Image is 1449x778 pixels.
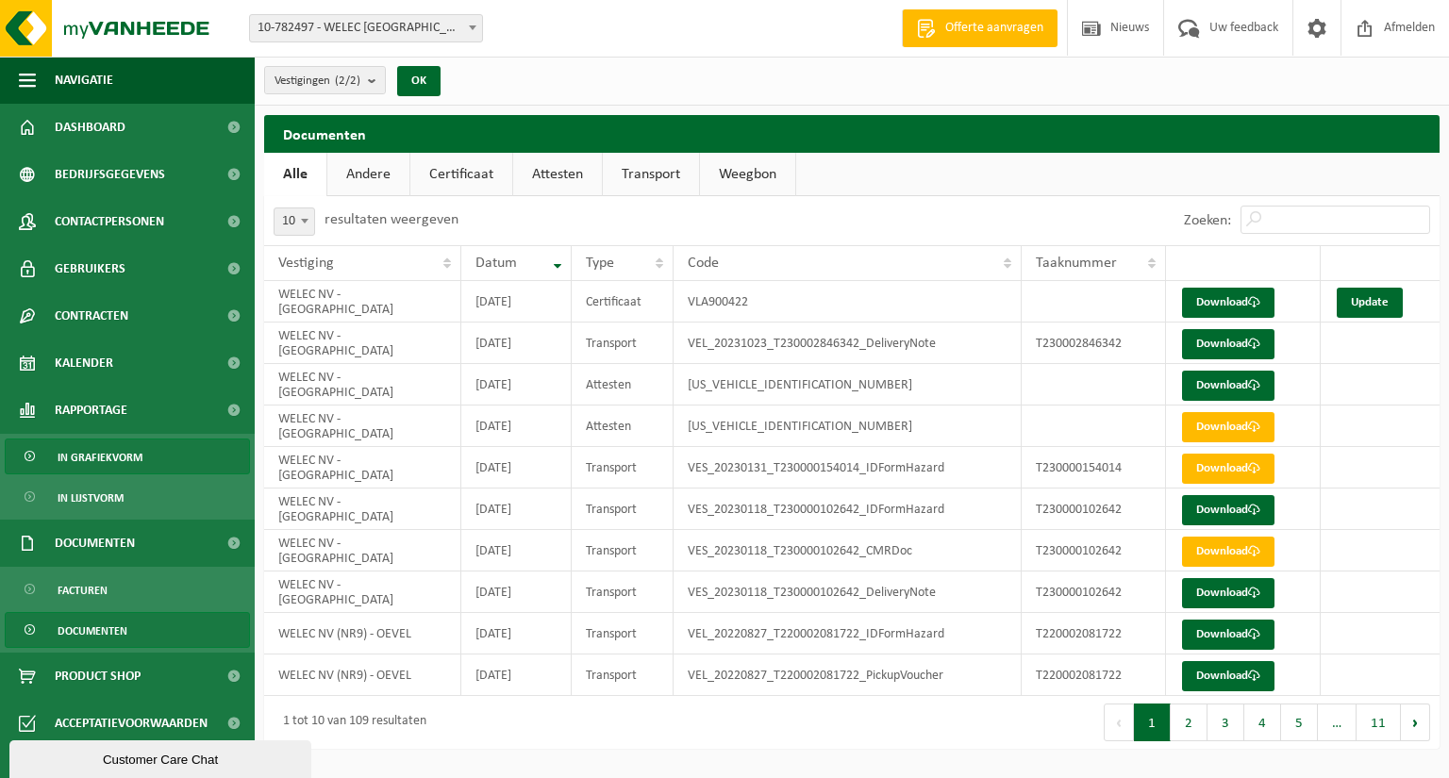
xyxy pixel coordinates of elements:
button: 2 [1171,704,1207,741]
td: T220002081722 [1022,613,1165,654]
a: Offerte aanvragen [902,9,1058,47]
td: VLA900422 [674,281,1023,323]
a: Download [1182,371,1274,401]
td: WELEC NV - [GEOGRAPHIC_DATA] [264,364,461,406]
td: WELEC NV (NR9) - OEVEL [264,613,461,654]
td: [DATE] [461,571,571,613]
span: Bedrijfsgegevens [55,151,165,198]
iframe: chat widget [9,737,315,778]
button: 4 [1244,704,1281,741]
button: Vestigingen(2/2) [264,66,386,94]
td: T230000102642 [1022,571,1165,613]
td: T230000154014 [1022,447,1165,488]
span: Vestigingen [275,67,360,95]
span: Code [688,256,719,271]
a: Certificaat [410,153,512,196]
span: Datum [475,256,517,271]
a: Download [1182,537,1274,567]
a: Download [1182,495,1274,525]
td: VEL_20231023_T230002846342_DeliveryNote [674,323,1023,364]
td: Transport [572,323,674,364]
span: 10 [275,208,314,235]
div: 1 tot 10 van 109 resultaten [274,705,426,739]
td: T230000102642 [1022,488,1165,530]
button: 1 [1134,704,1171,741]
span: Taaknummer [1036,256,1117,271]
label: resultaten weergeven [325,212,458,227]
td: WELEC NV - [GEOGRAPHIC_DATA] [264,571,461,613]
td: Certificaat [572,281,674,323]
td: WELEC NV (NR9) - OEVEL [264,654,461,696]
td: [DATE] [461,323,571,364]
td: VEL_20220827_T220002081722_PickupVoucher [674,654,1023,696]
button: Previous [1104,704,1134,741]
span: Offerte aanvragen [941,19,1048,38]
td: [US_VEHICLE_IDENTIFICATION_NUMBER] [674,364,1023,406]
td: Transport [572,447,674,488]
span: Rapportage [55,387,127,434]
button: 5 [1281,704,1318,741]
span: Vestiging [278,256,334,271]
td: Transport [572,571,674,613]
button: OK [397,66,441,96]
a: Weegbon [700,153,795,196]
td: Transport [572,654,674,696]
td: VEL_20220827_T220002081722_IDFormHazard [674,613,1023,654]
td: WELEC NV - [GEOGRAPHIC_DATA] [264,488,461,530]
td: Transport [572,530,674,571]
td: VES_20230118_T230000102642_IDFormHazard [674,488,1023,530]
span: Documenten [58,613,127,649]
a: Download [1182,454,1274,484]
label: Zoeken: [1184,213,1231,228]
td: WELEC NV - [GEOGRAPHIC_DATA] [264,281,461,323]
span: 10 [274,207,315,236]
a: Download [1182,578,1274,608]
td: [DATE] [461,613,571,654]
td: [DATE] [461,447,571,488]
td: T220002081722 [1022,654,1165,696]
td: [US_VEHICLE_IDENTIFICATION_NUMBER] [674,406,1023,447]
a: Download [1182,412,1274,442]
a: Download [1182,329,1274,359]
button: 3 [1207,704,1244,741]
a: In grafiekvorm [5,439,250,474]
span: Acceptatievoorwaarden [55,700,208,747]
td: WELEC NV - [GEOGRAPHIC_DATA] [264,447,461,488]
td: VES_20230118_T230000102642_DeliveryNote [674,571,1023,613]
td: [DATE] [461,488,571,530]
button: Next [1401,704,1430,741]
td: WELEC NV - [GEOGRAPHIC_DATA] [264,530,461,571]
td: [DATE] [461,364,571,406]
button: 11 [1357,704,1401,741]
a: Transport [603,153,699,196]
td: [DATE] [461,281,571,323]
span: Navigatie [55,57,113,104]
a: Documenten [5,612,250,648]
td: VES_20230131_T230000154014_IDFormHazard [674,447,1023,488]
td: WELEC NV - [GEOGRAPHIC_DATA] [264,406,461,447]
td: Transport [572,488,674,530]
span: Contactpersonen [55,198,164,245]
td: [DATE] [461,654,571,696]
a: Alle [264,153,326,196]
td: Attesten [572,406,674,447]
td: Transport [572,613,674,654]
a: Download [1182,288,1274,318]
a: Download [1182,661,1274,691]
span: … [1318,704,1357,741]
td: T230002846342 [1022,323,1165,364]
span: Gebruikers [55,245,125,292]
td: Attesten [572,364,674,406]
span: In grafiekvorm [58,439,142,475]
span: Facturen [58,572,108,608]
span: 10-782497 - WELEC NV - WESTERLO [249,14,483,42]
td: T230000102642 [1022,530,1165,571]
td: [DATE] [461,530,571,571]
span: Dashboard [55,104,125,151]
a: Facturen [5,571,250,607]
span: Contracten [55,292,128,339]
a: Update [1337,288,1403,318]
td: VES_20230118_T230000102642_CMRDoc [674,530,1023,571]
h2: Documenten [264,115,1440,152]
